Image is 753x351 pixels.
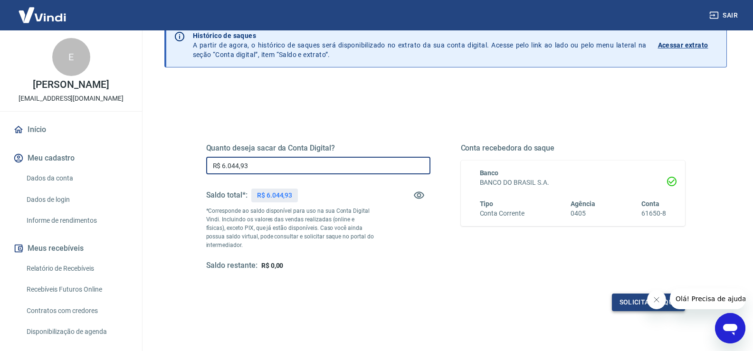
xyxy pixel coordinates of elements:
[480,169,499,177] span: Banco
[612,294,685,311] button: Solicitar saque
[641,209,666,218] h6: 61650-8
[480,200,494,208] span: Tipo
[670,288,745,309] iframe: Mensagem da empresa
[206,261,257,271] h5: Saldo restante:
[715,313,745,343] iframe: Botão para abrir a janela de mensagens
[193,31,647,40] p: Histórico de saques
[261,262,284,269] span: R$ 0,00
[19,94,124,104] p: [EMAIL_ADDRESS][DOMAIN_NAME]
[23,259,131,278] a: Relatório de Recebíveis
[658,40,708,50] p: Acessar extrato
[647,290,666,309] iframe: Fechar mensagem
[206,190,248,200] h5: Saldo total*:
[11,119,131,140] a: Início
[461,143,685,153] h5: Conta recebedora do saque
[11,0,73,29] img: Vindi
[23,169,131,188] a: Dados da conta
[52,38,90,76] div: E
[480,209,524,218] h6: Conta Corrente
[33,80,109,90] p: [PERSON_NAME]
[480,178,666,188] h6: BANCO DO BRASIL S.A.
[257,190,292,200] p: R$ 6.044,93
[206,143,430,153] h5: Quanto deseja sacar da Conta Digital?
[193,31,647,59] p: A partir de agora, o histórico de saques será disponibilizado no extrato da sua conta digital. Ac...
[6,7,80,14] span: Olá! Precisa de ajuda?
[23,280,131,299] a: Recebíveis Futuros Online
[571,209,595,218] h6: 0405
[206,207,374,249] p: *Corresponde ao saldo disponível para uso na sua Conta Digital Vindi. Incluindo os valores das ve...
[23,211,131,230] a: Informe de rendimentos
[641,200,659,208] span: Conta
[658,31,719,59] a: Acessar extrato
[11,148,131,169] button: Meu cadastro
[571,200,595,208] span: Agência
[23,301,131,321] a: Contratos com credores
[23,190,131,209] a: Dados de login
[23,322,131,342] a: Disponibilização de agenda
[707,7,742,24] button: Sair
[11,238,131,259] button: Meus recebíveis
